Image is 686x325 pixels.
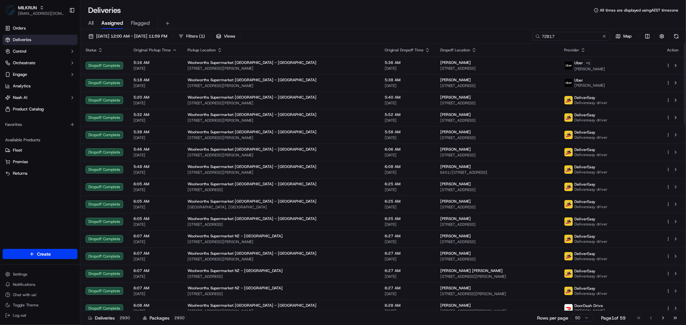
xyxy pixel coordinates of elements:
[564,48,579,53] span: Provider
[440,66,554,71] span: [STREET_ADDRESS]
[564,183,573,191] img: delivereasy_logo.png
[385,274,430,279] span: [DATE]
[133,48,171,53] span: Original Pickup Time
[574,204,608,209] span: Delivereasy driver
[133,101,177,106] span: [DATE]
[18,11,64,16] button: [EMAIL_ADDRESS][DOMAIN_NAME]
[86,32,170,41] button: [DATE] 12:00 AM - [DATE] 11:59 PM
[574,66,605,72] span: [PERSON_NAME]
[440,95,471,100] span: [PERSON_NAME]
[188,95,316,100] span: Woolworths Supermarket [GEOGRAPHIC_DATA] - [GEOGRAPHIC_DATA]
[440,101,554,106] span: [STREET_ADDRESS]
[533,32,610,41] input: Type to search
[564,79,573,87] img: uber-new-logo.jpeg
[188,101,374,106] span: [STREET_ADDRESS][PERSON_NAME]
[199,33,205,39] span: ( 1 )
[574,274,608,279] span: Delivereasy driver
[600,8,678,13] span: All times are displayed using AEST timezone
[564,269,573,278] img: delivereasy_logo.png
[574,147,595,152] span: DeliverEasy
[440,222,554,227] span: [STREET_ADDRESS]
[574,182,595,187] span: DeliverEasy
[133,153,177,158] span: [DATE]
[13,95,27,101] span: Nash AI
[3,58,78,68] button: Orchestrate
[385,164,430,169] span: 6:08 AM
[13,83,31,89] span: Analytics
[101,19,123,27] span: Assigned
[3,3,67,18] button: MILKRUNMILKRUN[EMAIL_ADDRESS][DOMAIN_NAME]
[131,19,150,27] span: Flagged
[440,251,471,256] span: [PERSON_NAME]
[385,309,430,314] span: [DATE]
[3,280,78,289] button: Notifications
[133,66,177,71] span: [DATE]
[133,77,177,83] span: 5:18 AM
[385,101,430,106] span: [DATE]
[117,315,132,321] div: 2930
[385,153,430,158] span: [DATE]
[133,257,177,262] span: [DATE]
[385,95,430,100] span: 5:40 AM
[574,78,583,83] span: Uber
[37,251,51,257] span: Create
[440,274,554,279] span: [STREET_ADDRESS][PERSON_NAME]
[133,239,177,244] span: [DATE]
[574,303,603,308] span: DoorDash Drive
[133,164,177,169] span: 5:48 AM
[5,159,75,165] a: Promise
[385,60,430,65] span: 5:36 AM
[440,187,554,192] span: [STREET_ADDRESS]
[133,112,177,117] span: 5:32 AM
[3,135,78,145] div: Available Products
[385,268,430,273] span: 6:27 AM
[574,187,608,192] span: Delivereasy driver
[133,251,177,256] span: 6:07 AM
[385,187,430,192] span: [DATE]
[574,83,605,88] span: [PERSON_NAME]
[574,130,595,135] span: DeliverEasy
[564,235,573,243] img: delivereasy_logo.png
[574,291,608,296] span: Delivereasy driver
[133,205,177,210] span: [DATE]
[574,60,583,66] span: Uber
[564,287,573,295] img: delivereasy_logo.png
[133,129,177,135] span: 5:38 AM
[440,170,554,175] span: E401/[STREET_ADDRESS]
[188,233,283,239] span: Woolworths Supermarket NZ - [GEOGRAPHIC_DATA]
[440,48,470,53] span: Dropoff Location
[188,303,316,308] span: Woolworths Supermarket [GEOGRAPHIC_DATA] - [GEOGRAPHIC_DATA]
[133,285,177,291] span: 6:07 AM
[13,25,26,31] span: Orders
[574,222,608,227] span: Delivereasy driver
[13,313,26,318] span: Log out
[385,135,430,140] span: [DATE]
[133,135,177,140] span: [DATE]
[564,217,573,226] img: delivereasy_logo.png
[385,222,430,227] span: [DATE]
[3,46,78,57] button: Control
[188,60,316,65] span: Woolworths Supermarket [GEOGRAPHIC_DATA] - [GEOGRAPHIC_DATA]
[13,60,35,66] span: Orchestrate
[133,199,177,204] span: 6:05 AM
[186,33,205,39] span: Filters
[440,181,471,187] span: [PERSON_NAME]
[88,315,132,321] div: Deliveries
[385,239,430,244] span: [DATE]
[623,33,632,39] span: Map
[440,257,554,262] span: [STREET_ADDRESS]
[188,251,316,256] span: Woolworths Supermarket [GEOGRAPHIC_DATA] - [GEOGRAPHIC_DATA]
[440,199,471,204] span: [PERSON_NAME]
[564,131,573,139] img: delivereasy_logo.png
[385,66,430,71] span: [DATE]
[574,308,605,313] span: [PERSON_NAME]
[385,257,430,262] span: [DATE]
[188,112,316,117] span: Woolworths Supermarket [GEOGRAPHIC_DATA] - [GEOGRAPHIC_DATA]
[574,164,595,170] span: DeliverEasy
[440,285,471,291] span: [PERSON_NAME]
[188,268,283,273] span: Woolworths Supermarket NZ - [GEOGRAPHIC_DATA]
[224,33,235,39] span: Views
[5,5,15,15] img: MILKRUN
[574,256,608,261] span: Delivereasy driver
